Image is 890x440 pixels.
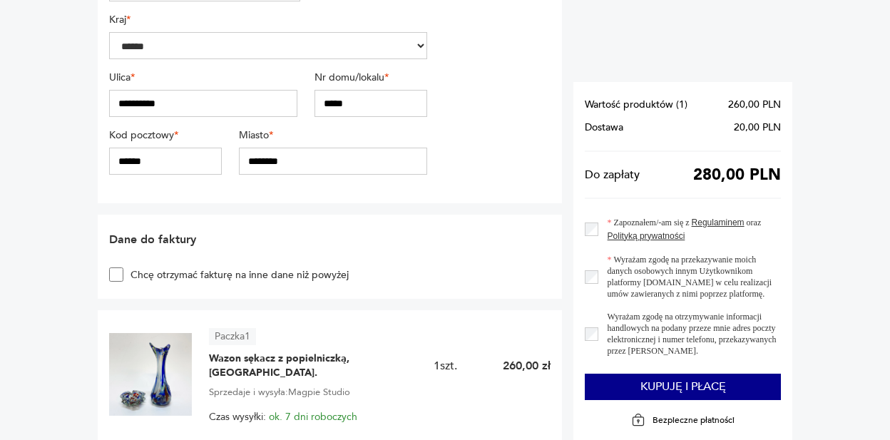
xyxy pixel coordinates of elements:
[109,71,297,84] label: Ulica
[585,99,687,111] span: Wartość produktów ( 1 )
[209,352,387,380] span: Wazon sękacz z popielniczką, [GEOGRAPHIC_DATA].
[109,128,222,142] label: Kod pocztowy
[653,414,735,426] p: Bezpieczne płatności
[209,328,256,345] article: Paczka 1
[585,169,640,180] span: Do zapłaty
[503,358,551,374] p: 260,00 zł
[314,71,427,84] label: Nr domu/lokalu
[631,413,645,427] img: Ikona kłódki
[434,358,457,374] span: 1 szt.
[585,374,780,400] button: Kupuję i płacę
[109,13,427,26] label: Kraj
[608,231,685,241] a: Polityką prywatności
[109,232,427,247] h2: Dane do faktury
[598,311,781,357] label: Wyrażam zgodę na otrzymywanie informacji handlowych na podany przeze mnie adres poczty elektronic...
[585,122,623,133] span: Dostawa
[692,218,745,227] a: Regulaminem
[693,169,781,180] span: 280,00 PLN
[728,99,781,111] span: 260,00 PLN
[209,384,350,400] span: Sprzedaje i wysyła: Magpie Studio
[209,411,357,423] span: Czas wysyłki:
[109,333,192,416] img: Wazon sękacz z popielniczką, Ząbkowice.
[239,128,427,142] label: Miasto
[734,122,781,133] span: 20,00 PLN
[598,254,781,300] label: Wyrażam zgodę na przekazywanie moich danych osobowych innym Użytkownikom platformy [DOMAIN_NAME] ...
[269,410,357,424] span: ok. 7 dni roboczych
[123,268,349,282] label: Chcę otrzymać fakturę na inne dane niż powyżej
[598,216,781,242] label: Zapoznałem/-am się z oraz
